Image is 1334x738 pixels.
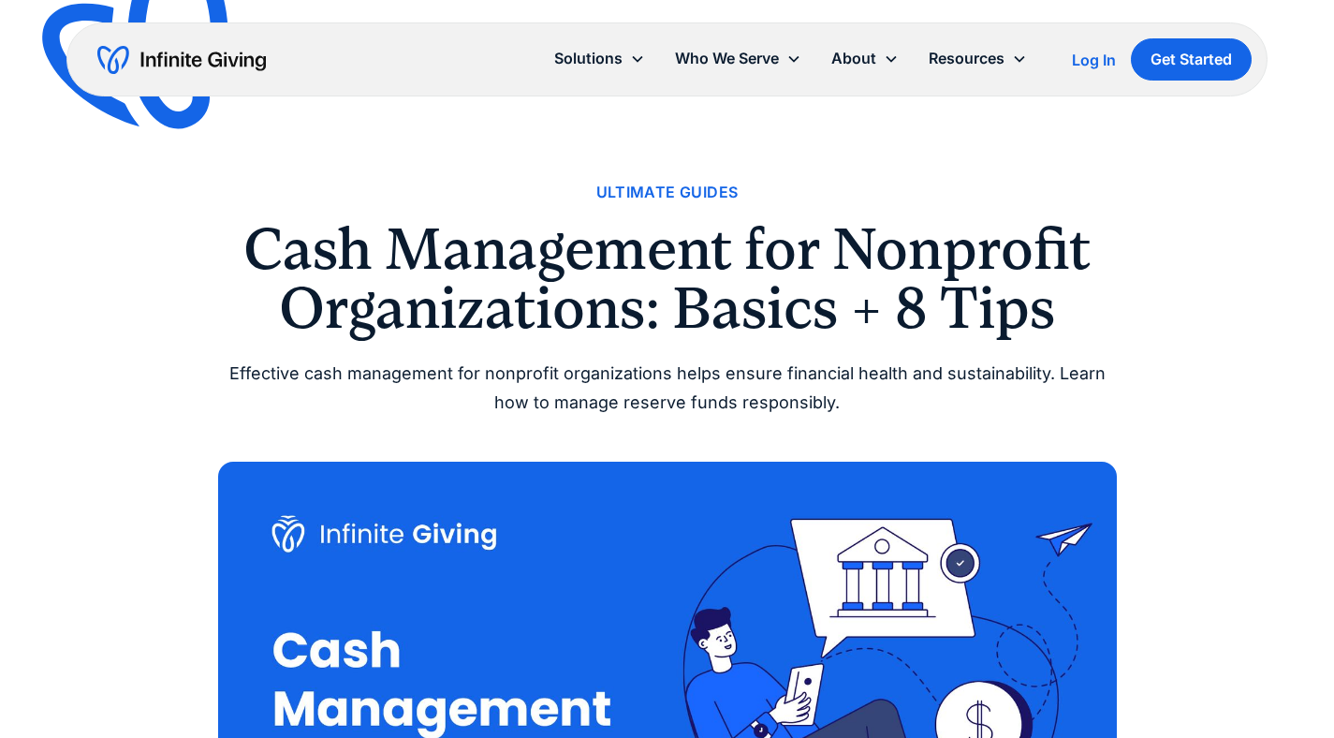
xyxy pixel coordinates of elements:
div: Effective cash management for nonprofit organizations helps ensure financial health and sustainab... [218,360,1117,417]
div: Who We Serve [660,38,816,79]
a: home [97,45,266,75]
a: Log In [1072,49,1116,71]
h1: Cash Management for Nonprofit Organizations: Basics + 8 Tips [218,220,1117,337]
div: Resources [914,38,1042,79]
a: Get Started [1131,38,1252,81]
div: About [816,38,914,79]
a: Ultimate Guides [596,180,739,205]
div: Solutions [554,46,623,71]
div: Solutions [539,38,660,79]
div: Resources [929,46,1004,71]
div: About [831,46,876,71]
div: Who We Serve [675,46,779,71]
div: Log In [1072,52,1116,67]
